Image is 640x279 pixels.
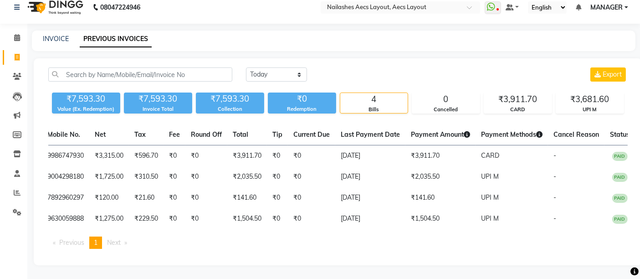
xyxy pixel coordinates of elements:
[412,106,480,114] div: Cancelled
[481,151,499,160] span: CARD
[335,145,405,167] td: [DATE]
[164,187,185,208] td: ₹0
[610,130,630,139] span: Status
[288,166,335,187] td: ₹0
[553,151,556,160] span: -
[129,208,164,229] td: ₹229.50
[288,187,335,208] td: ₹0
[227,187,267,208] td: ₹141.60
[335,187,405,208] td: [DATE]
[227,145,267,167] td: ₹3,911.70
[169,130,180,139] span: Fee
[95,130,106,139] span: Net
[556,106,624,114] div: UPI M
[227,208,267,229] td: ₹1,504.50
[233,130,248,139] span: Total
[124,105,192,113] div: Invoice Total
[481,214,499,222] span: UPI M
[185,166,227,187] td: ₹0
[341,130,400,139] span: Last Payment Date
[272,130,282,139] span: Tip
[134,130,146,139] span: Tax
[43,35,69,43] a: INVOICE
[129,166,164,187] td: ₹310.50
[412,93,480,106] div: 0
[89,166,129,187] td: ₹1,725.00
[612,173,628,182] span: PAID
[405,145,476,167] td: ₹3,911.70
[42,187,89,208] td: 7892960297
[553,130,599,139] span: Cancel Reason
[556,93,624,106] div: ₹3,681.60
[48,67,232,82] input: Search by Name/Mobile/Email/Invoice No
[267,208,288,229] td: ₹0
[553,172,556,181] span: -
[612,194,628,203] span: PAID
[612,215,628,224] span: PAID
[288,145,335,167] td: ₹0
[42,166,89,187] td: 9004298180
[405,187,476,208] td: ₹141.60
[185,187,227,208] td: ₹0
[47,130,80,139] span: Mobile No.
[481,172,499,181] span: UPI M
[340,93,408,106] div: 4
[191,130,222,139] span: Round Off
[553,193,556,201] span: -
[196,93,264,105] div: ₹7,593.30
[293,130,330,139] span: Current Due
[42,145,89,167] td: 9986747930
[335,208,405,229] td: [DATE]
[603,70,622,78] span: Export
[227,166,267,187] td: ₹2,035.50
[288,208,335,229] td: ₹0
[553,214,556,222] span: -
[94,238,97,247] span: 1
[268,105,336,113] div: Redemption
[405,208,476,229] td: ₹1,504.50
[268,93,336,105] div: ₹0
[129,145,164,167] td: ₹596.70
[80,31,152,47] a: PREVIOUS INVOICES
[185,145,227,167] td: ₹0
[267,145,288,167] td: ₹0
[411,130,470,139] span: Payment Amount
[185,208,227,229] td: ₹0
[59,238,84,247] span: Previous
[124,93,192,105] div: ₹7,593.30
[267,166,288,187] td: ₹0
[590,67,626,82] button: Export
[52,93,120,105] div: ₹7,593.30
[52,105,120,113] div: Value (Ex. Redemption)
[340,106,408,114] div: Bills
[42,208,89,229] td: 9630059888
[481,193,499,201] span: UPI M
[89,208,129,229] td: ₹1,275.00
[129,187,164,208] td: ₹21.60
[484,106,552,114] div: CARD
[89,187,129,208] td: ₹120.00
[164,166,185,187] td: ₹0
[267,187,288,208] td: ₹0
[196,105,264,113] div: Collection
[48,237,628,249] nav: Pagination
[612,152,628,161] span: PAID
[107,238,121,247] span: Next
[590,3,623,12] span: MANAGER
[164,208,185,229] td: ₹0
[164,145,185,167] td: ₹0
[405,166,476,187] td: ₹2,035.50
[481,130,543,139] span: Payment Methods
[484,93,552,106] div: ₹3,911.70
[335,166,405,187] td: [DATE]
[89,145,129,167] td: ₹3,315.00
